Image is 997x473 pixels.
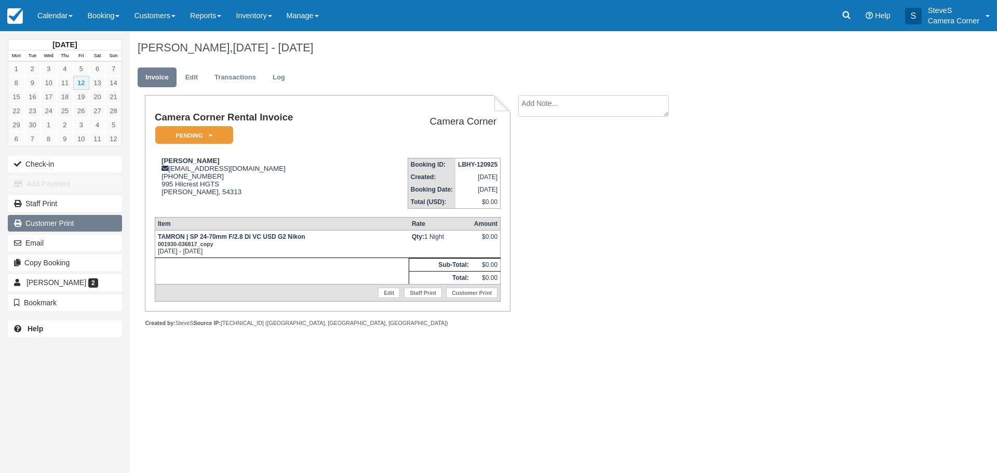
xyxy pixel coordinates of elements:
img: checkfront-main-nav-mini-logo.png [7,8,23,24]
th: Booking Date: [408,183,455,196]
a: 6 [8,132,24,146]
a: 8 [41,132,57,146]
a: 17 [41,90,57,104]
strong: [DATE] [52,40,77,49]
th: Fri [73,50,89,62]
a: 13 [89,76,105,90]
em: Pending [155,126,233,144]
a: 15 [8,90,24,104]
p: SteveS [928,5,979,16]
span: 2 [88,278,98,288]
a: 30 [24,118,41,132]
th: Item [155,218,409,231]
button: Check-in [8,156,122,172]
h1: Camera Corner Rental Invoice [155,112,361,123]
a: 9 [57,132,73,146]
div: SteveS [TECHNICAL_ID] ([GEOGRAPHIC_DATA], [GEOGRAPHIC_DATA], [GEOGRAPHIC_DATA]) [145,319,510,327]
a: Edit [378,288,400,298]
a: 4 [57,62,73,76]
a: Invoice [138,67,177,88]
th: Sub-Total: [409,259,471,272]
a: 2 [24,62,41,76]
a: Transactions [207,67,264,88]
th: Sat [89,50,105,62]
th: Wed [41,50,57,62]
th: Created: [408,171,455,183]
a: 24 [41,104,57,118]
span: Help [875,11,891,20]
a: Staff Print [404,288,442,298]
th: Total (USD): [408,196,455,209]
strong: TAMRON | SP 24-70mm F/2.8 Di VC USD G2 Nikon [158,233,305,248]
a: Customer Print [446,288,497,298]
span: [DATE] - [DATE] [233,41,313,54]
a: 2 [57,118,73,132]
a: 4 [89,118,105,132]
a: 25 [57,104,73,118]
a: 10 [73,132,89,146]
th: Mon [8,50,24,62]
a: 1 [41,118,57,132]
button: Copy Booking [8,254,122,271]
a: Customer Print [8,215,122,232]
a: 11 [89,132,105,146]
a: 20 [89,90,105,104]
a: 18 [57,90,73,104]
a: 5 [73,62,89,76]
strong: Qty [412,233,424,240]
td: 1 Night [409,231,471,258]
h1: [PERSON_NAME], [138,42,870,54]
a: 6 [89,62,105,76]
button: Email [8,235,122,251]
th: Sun [105,50,122,62]
td: $0.00 [455,196,501,209]
strong: [PERSON_NAME] [161,157,220,165]
a: 1 [8,62,24,76]
a: 19 [73,90,89,104]
small: 001930-036817_copy [158,241,213,247]
a: 9 [24,76,41,90]
a: 21 [105,90,122,104]
b: Help [28,325,43,333]
th: Booking ID: [408,158,455,171]
a: 12 [73,76,89,90]
td: $0.00 [471,259,501,272]
a: 8 [8,76,24,90]
th: Rate [409,218,471,231]
i: Help [866,12,873,19]
p: Camera Corner [928,16,979,26]
strong: Source IP: [193,320,221,326]
td: [DATE] [455,171,501,183]
a: 23 [24,104,41,118]
a: 3 [73,118,89,132]
h2: Camera Corner [366,116,496,127]
a: Log [265,67,293,88]
button: Bookmark [8,294,122,311]
td: $0.00 [471,272,501,285]
a: 26 [73,104,89,118]
a: [PERSON_NAME] 2 [8,274,122,291]
a: 10 [41,76,57,90]
div: S [905,8,922,24]
div: $0.00 [474,233,497,249]
td: [DATE] - [DATE] [155,231,409,258]
th: Thu [57,50,73,62]
strong: Created by: [145,320,176,326]
a: 27 [89,104,105,118]
a: Pending [155,126,230,145]
a: 28 [105,104,122,118]
th: Total: [409,272,471,285]
a: 12 [105,132,122,146]
th: Tue [24,50,41,62]
span: [PERSON_NAME] [26,278,86,287]
div: [EMAIL_ADDRESS][DOMAIN_NAME] [PHONE_NUMBER] 995 Hilcrest HGTS [PERSON_NAME], 54313 [155,157,361,209]
button: Add Payment [8,175,122,192]
a: Help [8,320,122,337]
a: 11 [57,76,73,90]
th: Amount [471,218,501,231]
a: 14 [105,76,122,90]
a: 7 [105,62,122,76]
strong: LBHY-120925 [458,161,497,168]
a: Staff Print [8,195,122,212]
a: 29 [8,118,24,132]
